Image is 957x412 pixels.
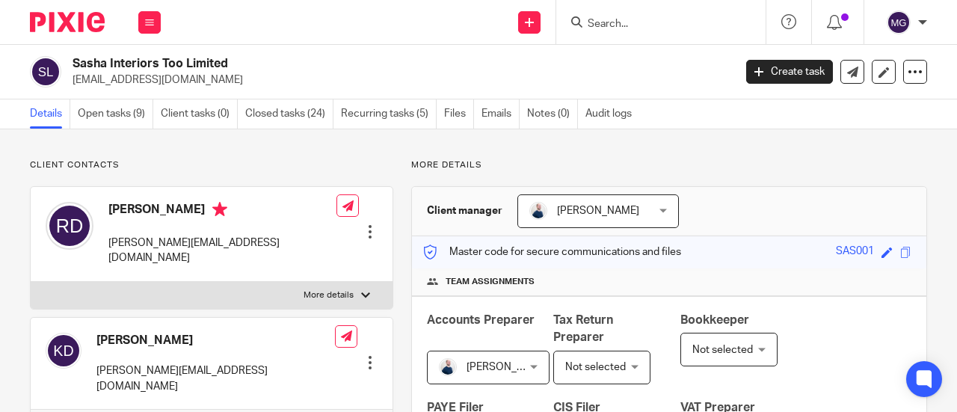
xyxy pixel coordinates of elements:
p: Master code for secure communications and files [423,245,681,259]
span: Not selected [565,362,626,372]
i: Primary [212,202,227,217]
p: Client contacts [30,159,393,171]
img: MC_T&CO-3.jpg [439,358,457,376]
img: svg%3E [887,10,911,34]
h3: Client manager [427,203,502,218]
input: Search [586,18,721,31]
span: [PERSON_NAME] [557,206,639,216]
img: svg%3E [46,202,93,250]
span: Not selected [692,345,753,355]
a: Client tasks (0) [161,99,238,129]
a: Details [30,99,70,129]
img: MC_T&CO-3.jpg [529,202,547,220]
span: Team assignments [446,276,535,288]
a: Emails [481,99,520,129]
a: Create task [746,60,833,84]
span: [PERSON_NAME] [467,362,549,372]
h4: [PERSON_NAME] [96,333,335,348]
h2: Sasha Interiors Too Limited [73,56,594,72]
a: Audit logs [585,99,639,129]
span: Bookkeeper [680,314,749,326]
img: svg%3E [46,333,81,369]
img: Pixie [30,12,105,32]
a: Files [444,99,474,129]
a: Closed tasks (24) [245,99,333,129]
p: [EMAIL_ADDRESS][DOMAIN_NAME] [73,73,724,87]
p: [PERSON_NAME][EMAIL_ADDRESS][DOMAIN_NAME] [108,236,336,266]
p: [PERSON_NAME][EMAIL_ADDRESS][DOMAIN_NAME] [96,363,335,394]
a: Open tasks (9) [78,99,153,129]
a: Recurring tasks (5) [341,99,437,129]
p: More details [411,159,927,171]
span: Tax Return Preparer [553,314,613,343]
p: More details [304,289,354,301]
div: SAS001 [836,244,874,261]
span: Accounts Preparer [427,314,535,326]
a: Notes (0) [527,99,578,129]
h4: [PERSON_NAME] [108,202,336,221]
img: svg%3E [30,56,61,87]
